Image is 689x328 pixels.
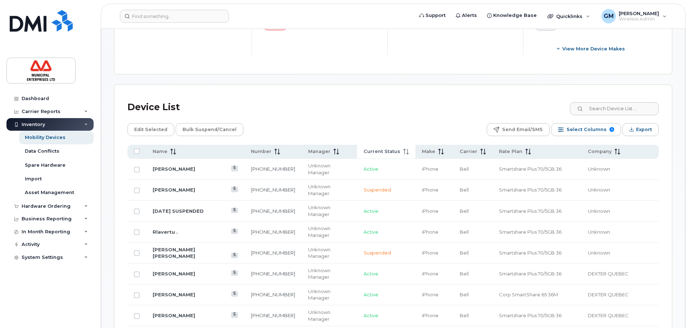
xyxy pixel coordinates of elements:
span: Bell [460,271,469,277]
span: Smartshare Plus 70/5GB 36 [499,187,562,193]
a: [PERSON_NAME] [PERSON_NAME] [153,247,195,259]
span: Smartshare Plus 70/5GB 36 [499,271,562,277]
span: Active [364,292,378,297]
span: Bell [460,229,469,235]
span: Bell [460,187,469,193]
div: Unknown Manager [308,267,351,280]
a: Rlavertu . [153,229,178,235]
div: Unknown Manager [308,183,351,197]
span: [PERSON_NAME] [619,10,659,16]
span: Bell [460,208,469,214]
span: Unknown [588,229,610,235]
div: Unknown Manager [308,246,351,260]
span: iPhone [422,187,438,193]
div: Unknown Manager [308,162,351,176]
div: Device List [127,98,180,117]
span: Active [364,271,378,277]
a: [PHONE_NUMBER] [251,292,295,297]
div: Unknown Manager [308,309,351,322]
span: Carrier [460,148,477,155]
div: Gillian MacNeill [596,9,672,23]
div: Unknown Manager [308,204,351,217]
div: Unknown Manager [308,225,351,238]
span: Bell [460,313,469,318]
a: View Last Bill [231,166,238,171]
span: Support [425,12,446,19]
a: Support [414,8,451,23]
span: iPhone [422,166,438,172]
span: Suspended [364,250,391,256]
span: Suspended [364,187,391,193]
a: [PERSON_NAME] [153,313,195,318]
span: DEXTER QUEBEC [588,313,629,318]
span: Edit Selected [134,124,167,135]
span: Smartshare Plus 70/5GB 36 [499,250,562,256]
span: Knowledge Base [493,12,537,19]
a: [PHONE_NUMBER] [251,250,295,256]
span: GM [604,12,614,21]
span: iPhone [422,229,438,235]
span: Select Columns [567,124,607,135]
a: View Last Bill [231,187,238,192]
a: [PERSON_NAME] [153,292,195,297]
span: View More Device Makes [562,45,625,52]
span: iPhone [422,292,438,297]
a: View Last Bill [231,208,238,213]
span: Unknown [588,208,610,214]
span: Active [364,208,378,214]
span: Make [422,148,435,155]
a: View Last Bill [231,270,238,276]
span: Company [588,148,612,155]
input: Search Device List ... [570,102,659,115]
a: Knowledge Base [482,8,542,23]
button: Select Columns 9 [551,123,621,136]
span: Active [364,166,378,172]
span: Smartshare Plus 70/5GB 36 [499,166,562,172]
span: Active [364,229,378,235]
span: iPhone [422,271,438,277]
a: [PHONE_NUMBER] [251,271,295,277]
span: DEXTER QUEBEC [588,292,629,297]
button: Send Email/SMS [487,123,550,136]
input: Find something... [120,10,229,23]
span: Bell [460,292,469,297]
a: Alerts [451,8,482,23]
span: Unknown [588,250,610,256]
button: View More Device Makes [535,42,647,55]
a: [PHONE_NUMBER] [251,229,295,235]
span: Number [251,148,271,155]
a: View Last Bill [231,229,238,234]
span: Unknown [588,166,610,172]
a: [PHONE_NUMBER] [251,313,295,318]
a: [PHONE_NUMBER] [251,166,295,172]
span: Wireless Admin [619,16,659,22]
a: [PERSON_NAME] [153,166,195,172]
span: Send Email/SMS [502,124,543,135]
a: [PERSON_NAME] [153,271,195,277]
a: [PERSON_NAME] [153,187,195,193]
button: Edit Selected [127,123,174,136]
a: View Last Bill [231,312,238,318]
a: View Last Bill [231,253,238,258]
span: Manager [308,148,330,155]
span: Bell [460,250,469,256]
span: Corp SmartShare 65 36M [499,292,558,297]
span: Current Status [364,148,400,155]
span: Smartshare Plus 70/5GB 36 [499,229,562,235]
span: Bulk Suspend/Cancel [183,124,237,135]
a: [PHONE_NUMBER] [251,187,295,193]
button: Export [622,123,659,136]
span: Smartshare Plus 70/5GB 36 [499,208,562,214]
a: View Last Bill [231,291,238,297]
span: Quicklinks [556,13,582,19]
span: Bell [460,166,469,172]
span: iPhone [422,313,438,318]
span: iPhone [422,250,438,256]
div: Quicklinks [542,9,595,23]
span: 9 [609,127,614,132]
div: Unknown Manager [308,288,351,301]
span: Rate Plan [499,148,522,155]
span: Unknown [588,187,610,193]
span: Name [153,148,167,155]
span: Smartshare Plus 70/5GB 36 [499,313,562,318]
